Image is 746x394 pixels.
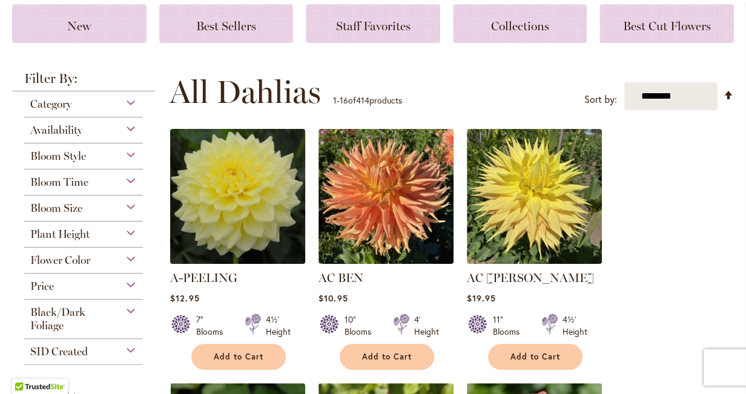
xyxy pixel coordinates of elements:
span: Collections [491,19,549,33]
a: A-Peeling [170,255,305,266]
a: Best Cut Flowers [599,4,734,43]
span: Bloom Style [30,149,86,163]
a: A-PEELING [170,271,237,285]
span: Add to Cart [214,352,263,362]
span: Price [30,280,54,293]
button: Add to Cart [488,344,583,370]
span: New [67,19,91,33]
img: AC Jeri [467,129,602,264]
span: 1 [333,94,337,106]
iframe: Launch Accessibility Center [9,351,43,385]
span: Availability [30,123,82,137]
a: Best Sellers [159,4,294,43]
a: AC Jeri [467,255,602,266]
span: All Dahlias [170,74,321,110]
span: Add to Cart [362,352,412,362]
span: Plant Height [30,228,90,241]
a: AC BEN [319,271,363,285]
span: Best Sellers [196,19,256,33]
span: 16 [340,94,348,106]
div: 4½' Height [563,314,587,338]
a: Staff Favorites [306,4,440,43]
img: AC BEN [319,129,454,264]
span: Flower Color [30,254,90,267]
div: 4' Height [414,314,439,338]
span: $12.95 [170,292,199,304]
span: Black/Dark Foliage [30,306,85,332]
a: Collections [453,4,587,43]
button: Add to Cart [340,344,434,370]
strong: Filter By: [12,72,155,91]
span: Bloom Time [30,176,88,189]
p: - of products [333,91,402,110]
span: $10.95 [319,292,348,304]
a: New [12,4,147,43]
a: AC BEN [319,255,454,266]
span: Staff Favorites [335,19,410,33]
label: Sort by: [584,88,617,111]
span: Best Cut Flowers [623,19,711,33]
button: Add to Cart [191,344,286,370]
div: 11" Blooms [493,314,527,338]
div: 7" Blooms [196,314,230,338]
span: 414 [356,94,369,106]
span: Category [30,97,71,111]
span: Add to Cart [510,352,560,362]
span: Bloom Size [30,202,82,215]
div: 10" Blooms [345,314,378,338]
span: $19.95 [467,292,495,304]
span: SID Created [30,345,88,358]
img: A-Peeling [167,126,309,268]
a: AC [PERSON_NAME] [467,271,594,285]
div: 4½' Height [266,314,291,338]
